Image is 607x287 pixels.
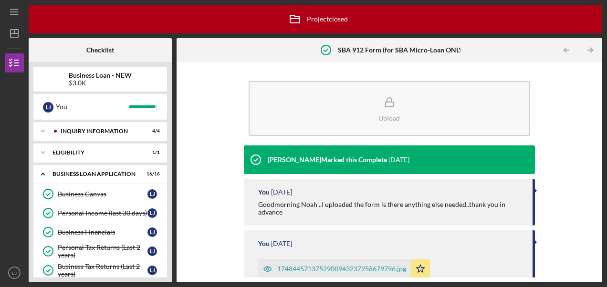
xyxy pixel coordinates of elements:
div: $3.0K [69,79,132,87]
div: L J [147,208,157,218]
div: INQUIRY INFORMATION [61,128,136,134]
a: Business FinancialsLJ [38,223,162,242]
div: You [258,240,270,247]
b: SBA 912 Form (for SBA Micro-Loan ONLY) [338,46,465,54]
a: Business Tax Returns (Last 2 years)LJ [38,261,162,280]
div: L J [43,102,53,113]
div: Goodmorning Noah ..I uploaded the form is there anything else needed..thank you in advance [258,201,523,216]
div: Project closed [283,7,348,31]
button: 1748445713752900943237258679796.jpg [258,259,430,278]
a: Personal Tax Returns (Last 2 years)LJ [38,242,162,261]
div: 16 / 16 [143,171,160,177]
div: 1 / 1 [143,150,160,155]
div: You [258,188,270,196]
div: L J [147,266,157,275]
button: Upload [249,81,530,136]
div: You [56,99,129,115]
a: Personal Income (last 30 days)LJ [38,204,162,223]
time: 2025-05-28 15:24 [271,188,292,196]
b: Business Loan - NEW [69,72,132,79]
div: Business Tax Returns (Last 2 years) [58,263,147,278]
a: Business CanvasLJ [38,184,162,204]
div: 4 / 4 [143,128,160,134]
div: Personal Income (last 30 days) [58,209,147,217]
div: [PERSON_NAME] Marked this Complete [268,156,387,164]
div: 1748445713752900943237258679796.jpg [277,265,406,273]
div: Personal Tax Returns (Last 2 years) [58,244,147,259]
div: Business Canvas [58,190,147,198]
button: LJ [5,263,24,282]
time: 2025-05-28 15:23 [271,240,292,247]
time: 2025-05-28 15:48 [388,156,409,164]
div: Business Financials [58,228,147,236]
text: LJ [12,270,17,276]
div: L J [147,189,157,199]
div: BUSINESS LOAN APPLICATION [52,171,136,177]
div: ELIGIBILITY [52,150,136,155]
div: Upload [378,114,400,122]
b: Checklist [86,46,114,54]
div: L J [147,227,157,237]
div: L J [147,246,157,256]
